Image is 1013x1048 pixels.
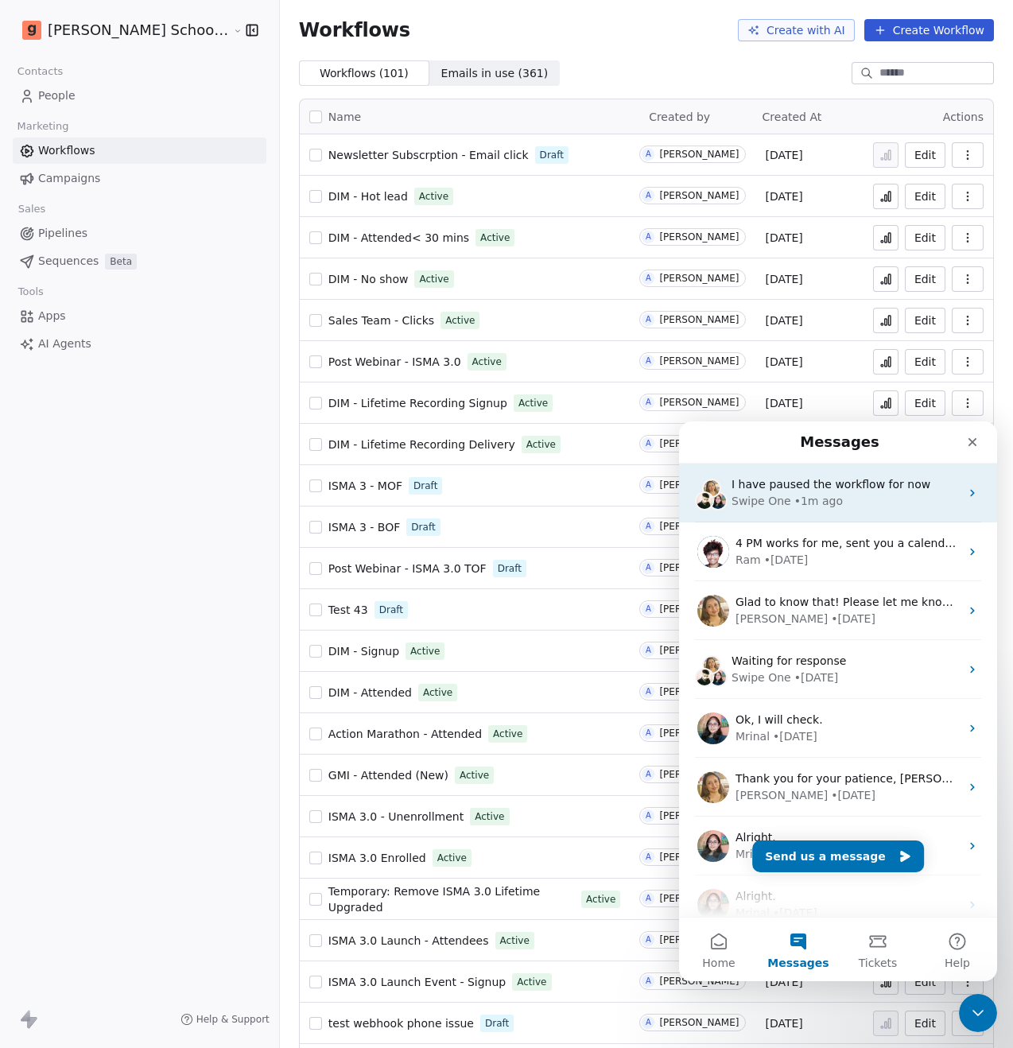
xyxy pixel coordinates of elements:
[18,350,50,382] img: Profile image for Harinder
[959,994,997,1032] iframe: Intercom live chat
[765,147,802,163] span: [DATE]
[328,521,400,534] span: ISMA 3 - BOF
[10,60,70,83] span: Contacts
[765,271,802,287] span: [DATE]
[646,313,651,326] div: A
[18,468,50,499] img: Profile image for Mrinal
[905,225,945,250] a: Edit
[646,892,651,905] div: A
[646,1016,651,1029] div: A
[38,225,87,242] span: Pipelines
[423,685,452,700] span: Active
[328,149,529,161] span: Newsletter Subscrption - Email click
[56,115,826,128] span: 4 PM works for me, sent you a calendar invite, adding the meeting link here for your reference - ...
[905,390,945,416] button: Edit
[56,174,665,187] span: Glad to know that! Please let me know if you have any other questions! Thank you for choosing Swi...
[659,769,739,780] div: [PERSON_NAME]
[646,479,651,491] div: A
[765,395,802,411] span: [DATE]
[659,149,739,160] div: [PERSON_NAME]
[56,189,149,206] div: [PERSON_NAME]
[765,188,802,204] span: [DATE]
[18,409,50,441] img: Profile image for Mrinal
[328,810,464,823] span: ISMA 3.0 - Unenrollment
[56,292,144,305] span: Ok, I will check.
[905,266,945,292] a: Edit
[646,975,651,988] div: A
[659,273,739,284] div: [PERSON_NAME]
[56,130,82,147] div: Ram
[85,130,130,147] div: • [DATE]
[905,142,945,168] a: Edit
[328,230,469,246] a: DIM - Attended< 30 mins
[765,974,802,990] span: [DATE]
[659,852,739,863] div: [PERSON_NAME]
[13,220,266,246] a: Pipelines
[38,308,66,324] span: Apps
[299,19,410,41] span: Workflows
[328,438,515,451] span: DIM - Lifetime Recording Delivery
[763,111,822,123] span: Created At
[646,355,651,367] div: A
[659,562,739,573] div: [PERSON_NAME]
[94,307,138,324] div: • [DATE]
[19,17,221,44] button: [PERSON_NAME] School of Finance LLP
[13,83,266,109] a: People
[679,421,997,981] iframe: To enrich screen reader interactions, please activate Accessibility in Grammarly extension settings
[328,561,487,576] a: Post Webinar - ISMA 3.0 TOF
[328,728,482,740] span: Action Marathon - Attended
[56,483,91,500] div: Mrinal
[328,478,402,494] a: ISMA 3 - MOF
[646,189,651,202] div: A
[328,976,506,988] span: ISMA 3.0 Launch Event - Signup
[328,686,412,699] span: DIM - Attended
[328,1015,474,1031] a: test webhook phone issue
[410,644,440,658] span: Active
[80,496,159,560] button: Messages
[441,65,549,82] span: Emails in use ( 361 )
[266,536,291,547] span: Help
[475,809,504,824] span: Active
[38,142,95,159] span: Workflows
[180,1013,270,1026] a: Help & Support
[460,768,489,782] span: Active
[864,19,994,41] button: Create Workflow
[943,111,984,123] span: Actions
[328,934,489,947] span: ISMA 3.0 Launch - Attendees
[94,483,138,500] div: • [DATE]
[646,437,651,450] div: A
[328,437,515,452] a: DIM - Lifetime Recording Delivery
[328,602,368,618] a: Test 43
[29,246,49,266] img: Mrinal avatar
[38,87,76,104] span: People
[73,419,245,451] button: Send us a message
[437,851,467,865] span: Active
[765,312,802,328] span: [DATE]
[659,976,739,987] div: [PERSON_NAME]
[328,809,464,825] a: ISMA 3.0 - Unenrollment
[328,395,507,411] a: DIM - Lifetime Recording Signup
[52,248,112,265] div: Swipe One
[328,479,402,492] span: ISMA 3 - MOF
[180,536,219,547] span: Tickets
[328,397,507,409] span: DIM - Lifetime Recording Signup
[196,1013,270,1026] span: Help & Support
[48,20,229,41] span: [PERSON_NAME] School of Finance LLP
[328,355,461,368] span: Post Webinar - ISMA 3.0
[518,396,548,410] span: Active
[11,280,50,304] span: Tools
[23,536,56,547] span: Home
[646,396,651,409] div: A
[22,21,41,40] img: Goela%20School%20Logos%20(4).png
[646,231,651,243] div: A
[56,366,149,382] div: [PERSON_NAME]
[328,190,408,203] span: DIM - Hot lead
[905,184,945,209] a: Edit
[646,148,651,161] div: A
[646,272,651,285] div: A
